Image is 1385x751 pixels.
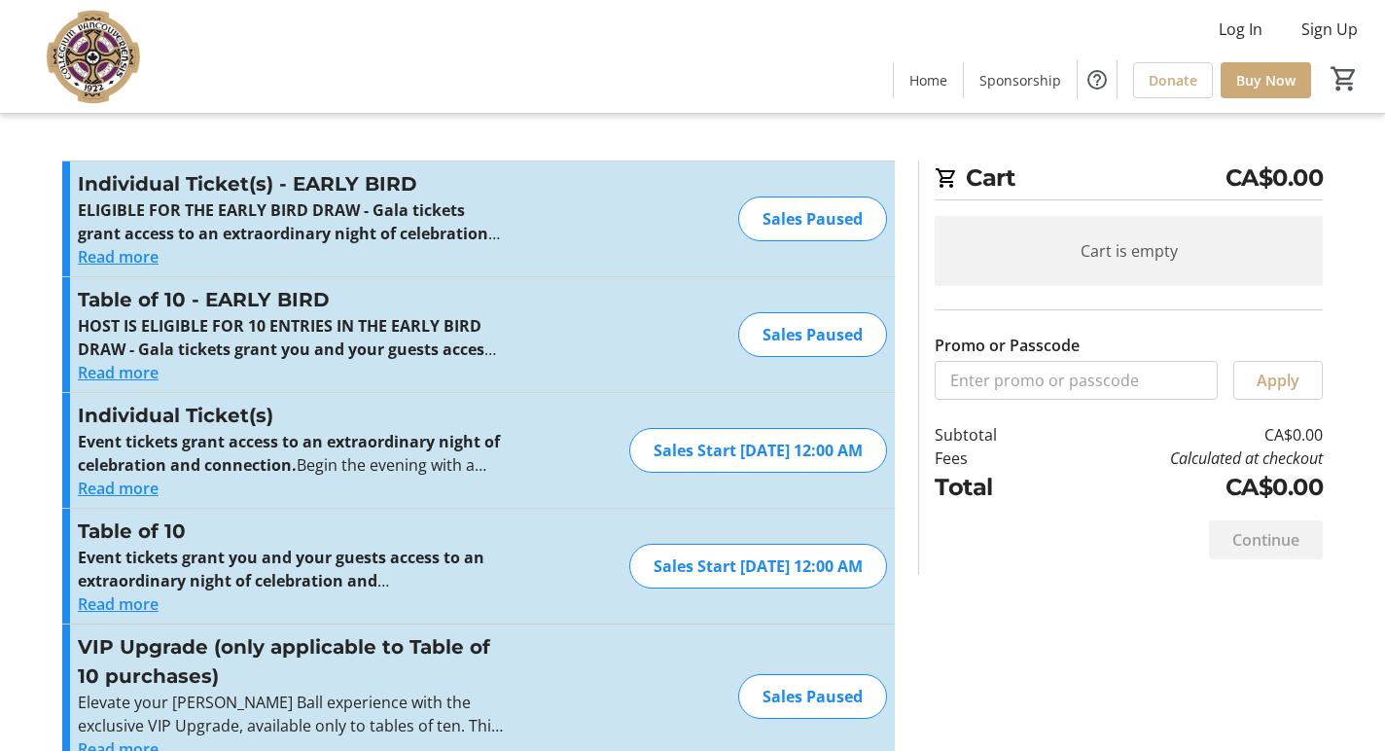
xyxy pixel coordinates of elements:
p: Begin the evening with a welcome reception and signature cocktail, followed by an exquisite dinne... [78,546,503,592]
span: Home [909,70,947,90]
span: Sign Up [1301,18,1358,41]
span: CA$0.00 [1225,161,1324,196]
strong: ELIGIBLE FOR THE EARLY BIRD DRAW - Gala tickets grant access to an extraordinary night of celebra... [78,199,500,268]
td: CA$0.00 [1048,423,1323,447]
div: Cart is empty [935,216,1323,286]
div: Sales Paused [738,312,887,357]
span: Sponsorship [979,70,1061,90]
label: Promo or Passcode [935,334,1080,357]
button: Cart [1327,61,1362,96]
img: VC Parent Association's Logo [12,8,185,105]
button: Read more [78,477,159,500]
h3: Individual Ticket(s) - EARLY BIRD [78,169,503,198]
a: Sponsorship [964,62,1077,98]
p: Begin the evening with a welcome reception and signature cocktail, followed by an exquisite dinne... [78,198,503,245]
strong: Event tickets grant access to an extraordinary night of celebration and connection. [78,431,500,476]
div: Sales Start [DATE] 12:00 AM [629,428,887,473]
p: Begin the evening with a welcome reception and signature cocktail, followed by an exquisite dinne... [78,314,503,361]
p: Begin the evening with a welcome reception and signature cocktail, followed by an exquisite dinne... [78,430,503,477]
div: Sales Start [DATE] 12:00 AM [629,544,887,589]
span: Donate [1149,70,1197,90]
td: Calculated at checkout [1048,447,1323,470]
span: Apply [1257,369,1299,392]
button: Apply [1233,361,1323,400]
td: CA$0.00 [1048,470,1323,505]
a: Home [894,62,963,98]
input: Enter promo or passcode [935,361,1218,400]
button: Log In [1203,14,1278,45]
div: Sales Paused [738,197,887,241]
a: Buy Now [1221,62,1311,98]
td: Fees [935,447,1048,470]
h3: Individual Ticket(s) [78,401,503,430]
a: Donate [1133,62,1213,98]
button: Sign Up [1286,14,1373,45]
button: Read more [78,592,159,616]
h3: Table of 10 - EARLY BIRD [78,285,503,314]
td: Total [935,470,1048,505]
button: Read more [78,361,159,384]
p: Elevate your [PERSON_NAME] Ball experience with the exclusive VIP Upgrade, available only to tabl... [78,691,503,737]
td: Subtotal [935,423,1048,447]
span: Buy Now [1236,70,1296,90]
h2: Cart [935,161,1323,200]
h3: VIP Upgrade (only applicable to Table of 10 purchases) [78,632,503,691]
strong: HOST IS ELIGIBLE FOR 10 ENTRIES IN THE EARLY BIRD DRAW - Gala tickets grant you and your guests a... [78,315,496,407]
strong: Event tickets grant you and your guests access to an extraordinary night of celebration and conne... [78,547,484,615]
button: Read more [78,245,159,268]
span: Log In [1219,18,1262,41]
h3: Table of 10 [78,517,503,546]
div: Sales Paused [738,674,887,719]
button: Help [1078,60,1117,99]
